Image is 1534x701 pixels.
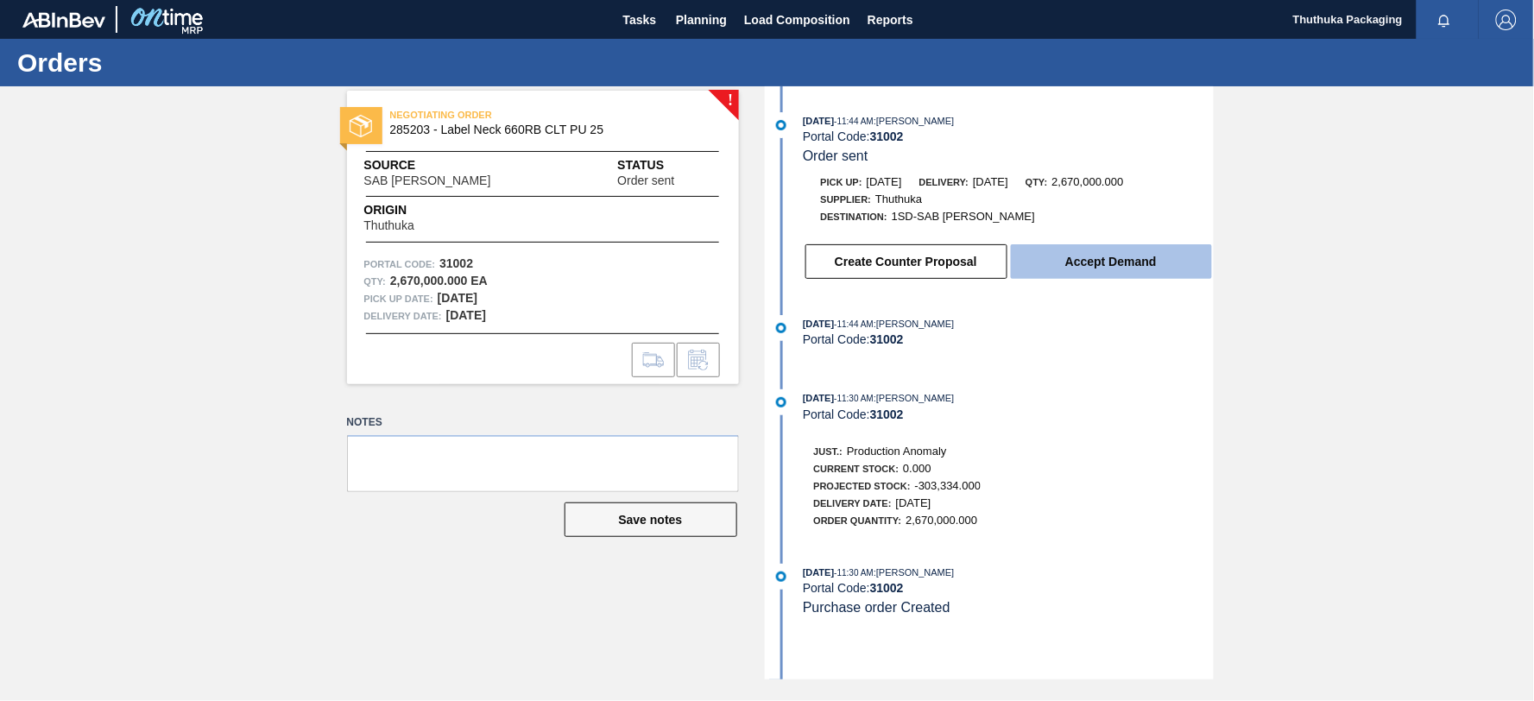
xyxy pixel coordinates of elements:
[390,106,632,123] span: NEGOTIATING ORDER
[903,462,931,475] span: 0.000
[621,9,659,30] span: Tasks
[22,12,105,28] img: TNhmsLtSVTkK8tSr43FrP2fwEKptu5GPRR3wAAAABJRU5ErkJggg==
[439,256,473,270] strong: 31002
[803,581,1213,595] div: Portal Code:
[915,479,982,492] span: -303,334.000
[814,515,902,526] span: Order Quantity:
[803,319,834,329] span: [DATE]
[350,115,372,137] img: status
[821,212,887,222] span: Destination:
[803,129,1213,143] div: Portal Code:
[776,572,786,582] img: atual
[347,410,739,435] label: Notes
[870,407,904,421] strong: 31002
[874,393,955,403] span: : [PERSON_NAME]
[835,568,874,578] span: - 11:30 AM
[803,148,868,163] span: Order sent
[364,273,386,290] span: Qty :
[870,581,904,595] strong: 31002
[814,446,843,457] span: Just.:
[677,343,720,377] div: Inform order change
[874,319,955,329] span: : [PERSON_NAME]
[1011,244,1212,279] button: Accept Demand
[870,129,904,143] strong: 31002
[875,193,922,205] span: Thuthuka
[803,600,950,615] span: Purchase order Created
[364,290,433,307] span: Pick up Date:
[896,496,931,509] span: [DATE]
[803,332,1213,346] div: Portal Code:
[617,156,721,174] span: Status
[1417,8,1472,32] button: Notifications
[868,9,913,30] span: Reports
[835,394,874,403] span: - 11:30 AM
[874,116,955,126] span: : [PERSON_NAME]
[835,319,874,329] span: - 11:44 AM
[1026,177,1047,187] span: Qty:
[906,514,977,527] span: 2,670,000.000
[814,481,911,491] span: Projected Stock:
[364,156,543,174] span: Source
[847,445,947,458] span: Production Anomaly
[892,210,1035,223] span: 1SD-SAB [PERSON_NAME]
[870,332,904,346] strong: 31002
[973,175,1008,188] span: [DATE]
[364,256,436,273] span: Portal Code:
[364,219,414,232] span: Thuthuka
[803,393,834,403] span: [DATE]
[776,397,786,407] img: atual
[776,323,786,333] img: atual
[835,117,874,126] span: - 11:44 AM
[803,567,834,578] span: [DATE]
[676,9,727,30] span: Planning
[390,123,704,136] span: 285203 - Label Neck 660RB CLT PU 25
[390,274,488,287] strong: 2,670,000.000 EA
[446,308,486,322] strong: [DATE]
[803,116,834,126] span: [DATE]
[364,307,442,325] span: Delivery Date:
[874,567,955,578] span: : [PERSON_NAME]
[1052,175,1124,188] span: 2,670,000.000
[814,498,892,508] span: Delivery Date:
[919,177,969,187] span: Delivery:
[632,343,675,377] div: Go to Load Composition
[438,291,477,305] strong: [DATE]
[617,174,674,187] span: Order sent
[776,120,786,130] img: atual
[821,194,872,205] span: Supplier:
[565,502,737,537] button: Save notes
[867,175,902,188] span: [DATE]
[17,53,324,73] h1: Orders
[364,174,491,187] span: SAB [PERSON_NAME]
[805,244,1007,279] button: Create Counter Proposal
[803,407,1213,421] div: Portal Code:
[821,177,862,187] span: Pick up:
[364,201,458,219] span: Origin
[744,9,850,30] span: Load Composition
[1496,9,1517,30] img: Logout
[814,464,900,474] span: Current Stock:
